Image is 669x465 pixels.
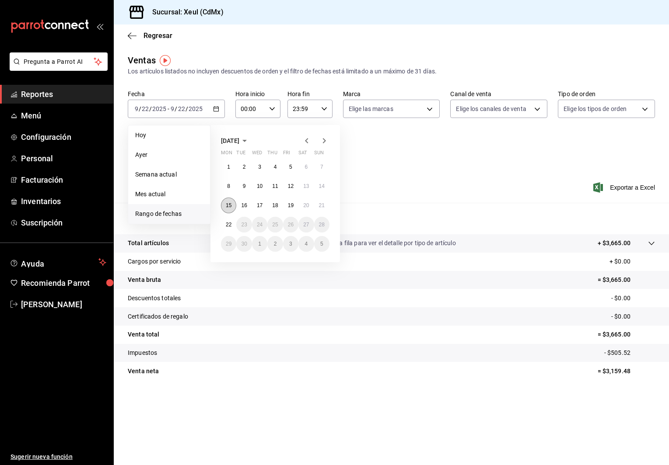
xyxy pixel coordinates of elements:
abbr: Sunday [314,150,324,159]
span: Recomienda Parrot [21,277,106,289]
button: September 18, 2025 [267,198,283,213]
abbr: September 15, 2025 [226,202,231,208]
abbr: September 24, 2025 [257,222,263,228]
button: September 30, 2025 [236,236,252,252]
button: September 12, 2025 [283,178,298,194]
button: September 19, 2025 [283,198,298,213]
p: Total artículos [128,239,169,248]
span: Elige los tipos de orden [564,104,627,113]
button: September 17, 2025 [252,198,267,213]
abbr: October 5, 2025 [320,241,323,247]
span: Ayuda [21,257,95,267]
input: ---- [188,105,203,112]
span: Menú [21,110,106,121]
abbr: September 13, 2025 [303,183,309,189]
p: Cargos por servicio [128,257,181,266]
abbr: September 9, 2025 [243,183,246,189]
button: September 7, 2025 [314,159,329,175]
p: Da clic en la fila para ver el detalle por tipo de artículo [311,239,456,248]
label: Tipo de orden [558,91,655,97]
span: Sugerir nueva función [11,452,106,462]
p: = $3,665.00 [598,330,655,339]
label: Fecha [128,91,225,97]
button: September 16, 2025 [236,198,252,213]
abbr: September 20, 2025 [303,202,309,208]
abbr: September 23, 2025 [241,222,247,228]
button: September 22, 2025 [221,217,236,232]
label: Canal de venta [450,91,547,97]
p: = $3,159.48 [598,367,655,376]
a: Pregunta a Parrot AI [6,63,108,73]
abbr: September 17, 2025 [257,202,263,208]
button: Exportar a Excel [595,182,655,193]
span: Ayer [135,150,203,160]
abbr: September 22, 2025 [226,222,231,228]
button: October 3, 2025 [283,236,298,252]
span: / [186,105,188,112]
button: September 29, 2025 [221,236,236,252]
abbr: October 4, 2025 [305,241,308,247]
p: Resumen [128,213,655,224]
abbr: October 1, 2025 [258,241,261,247]
button: September 13, 2025 [298,178,314,194]
p: Venta bruta [128,275,161,285]
abbr: September 4, 2025 [274,164,277,170]
span: Mes actual [135,190,203,199]
button: September 15, 2025 [221,198,236,213]
button: Regresar [128,31,172,40]
span: / [139,105,141,112]
p: - $505.52 [604,348,655,357]
button: October 2, 2025 [267,236,283,252]
button: October 4, 2025 [298,236,314,252]
span: Configuración [21,131,106,143]
img: Tooltip marker [160,55,171,66]
abbr: September 26, 2025 [288,222,294,228]
button: September 3, 2025 [252,159,267,175]
abbr: September 27, 2025 [303,222,309,228]
span: - [168,105,169,112]
span: Facturación [21,174,106,186]
abbr: September 5, 2025 [289,164,292,170]
button: September 4, 2025 [267,159,283,175]
p: = $3,665.00 [598,275,655,285]
abbr: September 3, 2025 [258,164,261,170]
button: September 24, 2025 [252,217,267,232]
abbr: September 7, 2025 [320,164,323,170]
p: Venta total [128,330,159,339]
button: September 25, 2025 [267,217,283,232]
button: open_drawer_menu [96,23,103,30]
button: September 1, 2025 [221,159,236,175]
abbr: Saturday [298,150,307,159]
label: Marca [343,91,440,97]
p: Certificados de regalo [128,312,188,321]
button: September 28, 2025 [314,217,329,232]
p: + $0.00 [609,257,655,266]
span: [PERSON_NAME] [21,298,106,310]
button: October 1, 2025 [252,236,267,252]
span: / [175,105,177,112]
span: Elige los canales de venta [456,104,526,113]
button: September 21, 2025 [314,198,329,213]
input: -- [141,105,149,112]
button: September 9, 2025 [236,178,252,194]
button: September 10, 2025 [252,178,267,194]
p: Venta neta [128,367,159,376]
label: Hora inicio [235,91,280,97]
input: ---- [152,105,167,112]
span: Reportes [21,88,106,100]
abbr: September 16, 2025 [241,202,247,208]
div: Ventas [128,54,156,67]
abbr: September 8, 2025 [227,183,230,189]
p: Descuentos totales [128,294,181,303]
p: + $3,665.00 [598,239,630,248]
span: Pregunta a Parrot AI [24,57,94,66]
input: -- [170,105,175,112]
h3: Sucursal: Xeul (CdMx) [145,7,224,17]
label: Hora fin [287,91,333,97]
button: September 23, 2025 [236,217,252,232]
span: Regresar [144,31,172,40]
abbr: September 19, 2025 [288,202,294,208]
span: Suscripción [21,217,106,229]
